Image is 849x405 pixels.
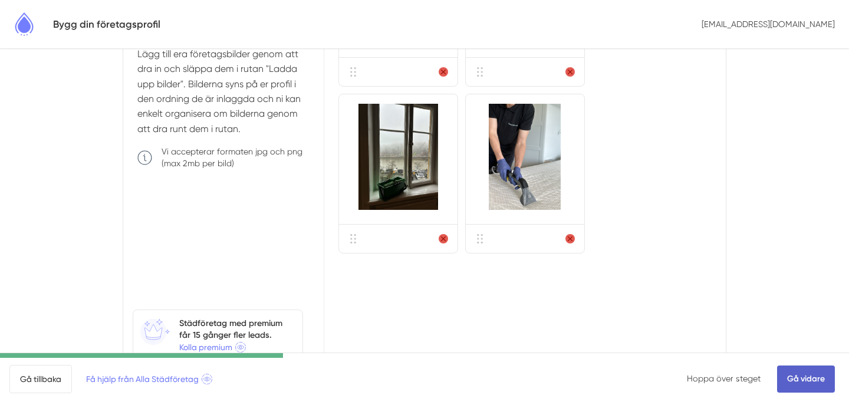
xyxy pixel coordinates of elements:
[53,17,160,32] h5: Bygg din företagsprofil
[439,234,448,243] a: Ta bort bild
[565,234,575,243] a: Ta bort bild
[179,317,295,341] h5: Städföretag med premium får 15 gånger fler leads.
[475,104,575,210] img: clean-source-ab-bild.jpg
[162,146,310,169] p: Vi accepterar formaten jpg och png (max 2mb per bild)
[687,374,761,383] a: Hoppa över steget
[565,67,575,77] a: Ta bort bild
[9,365,72,393] a: Gå tillbaka
[9,9,39,39] img: Alla Städföretag
[137,47,310,136] p: Lägg till era företagsbilder genom att dra in och släppa dem i rutan "Ladda upp bilder". Bilderna...
[179,341,246,354] span: Kolla premium
[439,67,448,77] a: Ta bort bild
[697,14,840,35] p: [EMAIL_ADDRESS][DOMAIN_NAME]
[86,373,212,386] span: Få hjälp från Alla Städföretag
[348,104,448,210] img: clean-source-ab-bild-2025.jpg
[777,366,835,393] a: Gå vidare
